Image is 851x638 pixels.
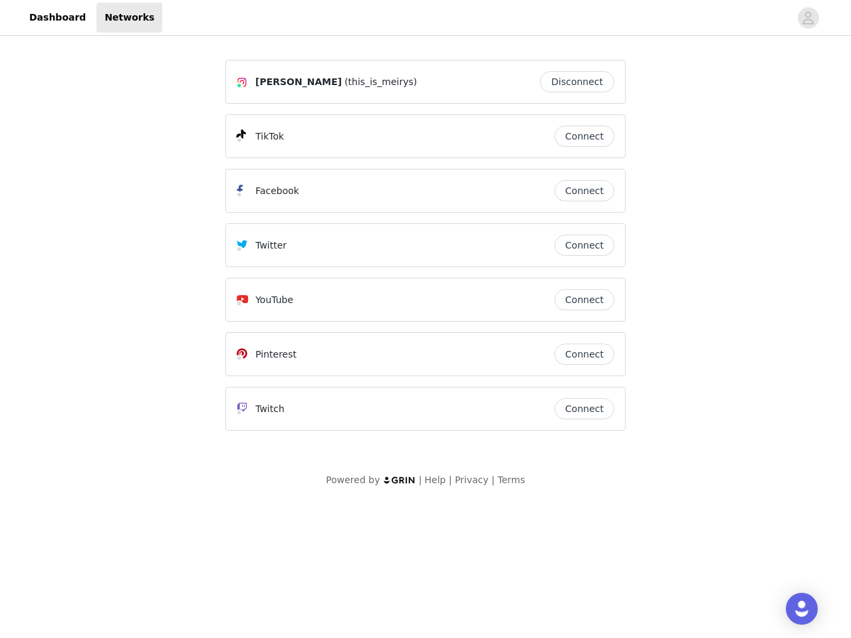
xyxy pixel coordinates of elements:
[802,7,814,29] div: avatar
[455,475,489,485] a: Privacy
[554,289,614,310] button: Connect
[383,476,416,484] img: logo
[554,344,614,365] button: Connect
[554,235,614,256] button: Connect
[540,71,614,92] button: Disconnect
[497,475,525,485] a: Terms
[255,130,284,144] p: TikTok
[255,348,297,362] p: Pinterest
[425,475,446,485] a: Help
[344,75,417,89] span: (this_is_meirys)
[255,402,285,416] p: Twitch
[96,3,162,33] a: Networks
[449,475,452,485] span: |
[255,239,287,253] p: Twitter
[255,293,293,307] p: YouTube
[786,593,818,625] div: Open Intercom Messenger
[554,126,614,147] button: Connect
[554,180,614,201] button: Connect
[419,475,422,485] span: |
[21,3,94,33] a: Dashboard
[237,77,247,88] img: Instagram Icon
[554,398,614,419] button: Connect
[491,475,495,485] span: |
[255,75,342,89] span: [PERSON_NAME]
[326,475,380,485] span: Powered by
[255,184,299,198] p: Facebook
